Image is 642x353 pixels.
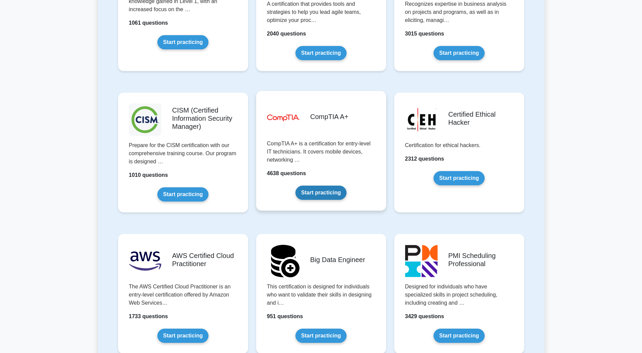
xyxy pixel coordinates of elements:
a: Start practicing [157,329,208,343]
a: Start practicing [295,186,347,200]
a: Start practicing [434,171,485,185]
a: Start practicing [157,187,208,202]
a: Start practicing [434,329,485,343]
a: Start practicing [295,46,347,60]
a: Start practicing [157,35,208,49]
a: Start practicing [295,329,347,343]
a: Start practicing [434,46,485,60]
